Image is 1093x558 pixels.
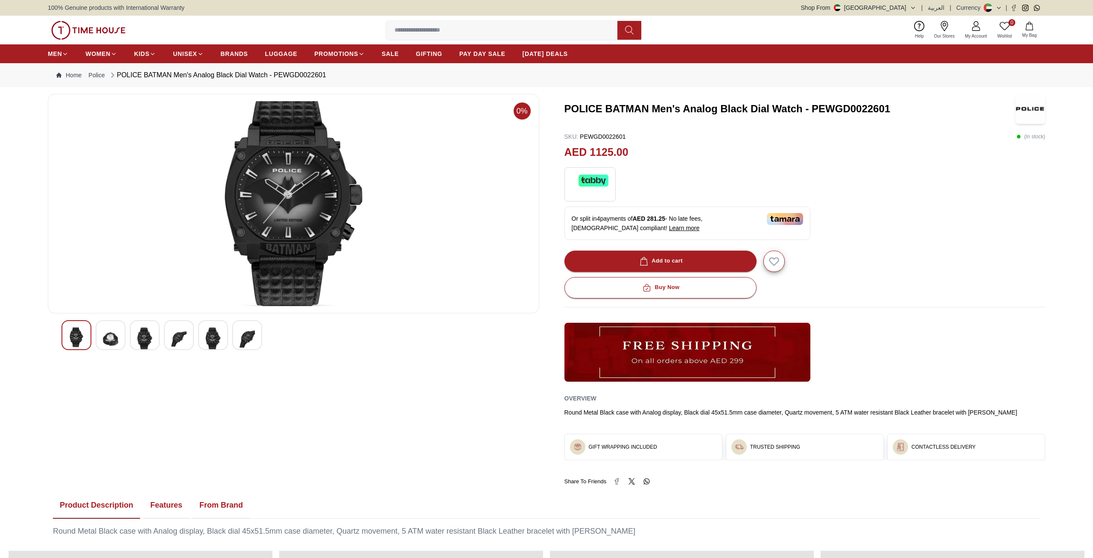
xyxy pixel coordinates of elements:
a: Police [88,71,105,79]
span: | [921,3,923,12]
span: | [1005,3,1007,12]
span: My Bag [1019,32,1040,38]
div: POLICE BATMAN Men's Analog Black Dial Watch - PEWGD0022601 [108,70,326,80]
span: AED 281.25 [633,215,665,222]
img: POLICE BATMAN Men's Analog Black Dial Watch - PEWGD0022601 [1015,94,1045,124]
img: ... [51,21,126,40]
a: WOMEN [85,46,117,61]
span: 0% [514,102,531,120]
span: LUGGAGE [265,50,298,58]
button: Add to cart [564,251,757,272]
nav: Breadcrumb [48,63,1045,87]
a: UNISEX [173,46,203,61]
div: Round Metal Black case with Analog display, Black dial 45x51.5mm case diameter, Quartz movement, ... [53,526,1040,537]
span: PAY DAY SALE [459,50,506,58]
a: MEN [48,46,68,61]
img: POLICE BATMAN Men's Analog Black Dial Watch - PEWGD0022601 [240,327,255,351]
img: ... [564,323,810,382]
img: United Arab Emirates [834,4,841,11]
button: From Brand [193,492,250,519]
a: Whatsapp [1034,5,1040,11]
a: GIFTING [416,46,442,61]
p: ( In stock ) [1017,132,1045,141]
h2: AED 1125.00 [564,144,628,161]
span: 0 [1008,19,1015,26]
span: | [950,3,951,12]
img: POLICE BATMAN Men's Analog Black Dial Watch - PEWGD0022601 [103,327,118,351]
img: ... [573,443,582,451]
span: Share To Friends [564,477,607,486]
a: Our Stores [929,19,960,41]
h2: Overview [564,392,596,405]
img: POLICE BATMAN Men's Analog Black Dial Watch - PEWGD0022601 [171,327,187,351]
a: KIDS [134,46,156,61]
a: [DATE] DEALS [523,46,568,61]
button: Shop From[GEOGRAPHIC_DATA] [801,3,916,12]
span: BRANDS [221,50,248,58]
img: POLICE BATMAN Men's Analog Black Dial Watch - PEWGD0022601 [205,327,221,351]
img: POLICE BATMAN Men's Analog Black Dial Watch - PEWGD0022601 [55,101,532,306]
span: SKU : [564,133,579,140]
button: Features [143,492,189,519]
span: GIFTING [416,50,442,58]
a: PROMOTIONS [314,46,365,61]
span: PROMOTIONS [314,50,358,58]
img: ... [896,443,905,451]
img: ... [735,443,743,451]
div: Buy Now [641,283,679,292]
span: [DATE] DEALS [523,50,568,58]
a: 0Wishlist [992,19,1017,41]
span: My Account [961,33,991,39]
button: العربية [928,3,944,12]
button: Buy Now [564,277,757,298]
div: Round Metal Black case with Analog display, Black dial 45x51.5mm case diameter, Quartz movement, ... [564,408,1046,417]
div: Or split in 4 payments of - No late fees, [DEMOGRAPHIC_DATA] compliant! [564,207,810,240]
span: 100% Genuine products with International Warranty [48,3,184,12]
img: POLICE BATMAN Men's Analog Black Dial Watch - PEWGD0022601 [137,327,152,351]
img: Tamara [767,213,803,225]
span: MEN [48,50,62,58]
h3: GIFT WRAPPING INCLUDED [589,444,657,450]
span: UNISEX [173,50,197,58]
a: SALE [382,46,399,61]
span: SALE [382,50,399,58]
span: Our Stores [931,33,958,39]
h3: POLICE BATMAN Men's Analog Black Dial Watch - PEWGD0022601 [564,102,1005,116]
div: Currency [956,3,984,12]
span: KIDS [134,50,149,58]
a: BRANDS [221,46,248,61]
span: Help [912,33,927,39]
span: Wishlist [994,33,1015,39]
a: Home [56,71,82,79]
div: Add to cart [638,256,683,266]
a: LUGGAGE [265,46,298,61]
a: Help [910,19,929,41]
img: POLICE BATMAN Men's Analog Black Dial Watch - PEWGD0022601 [69,327,84,347]
h3: CONTACTLESS DELIVERY [912,444,976,450]
h3: TRUSTED SHIPPING [750,444,800,450]
span: Learn more [669,225,700,231]
button: Product Description [53,492,140,519]
a: Facebook [1011,5,1017,11]
a: PAY DAY SALE [459,46,506,61]
a: Instagram [1022,5,1029,11]
p: PEWGD0022601 [564,132,626,141]
button: My Bag [1017,20,1042,40]
span: WOMEN [85,50,111,58]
